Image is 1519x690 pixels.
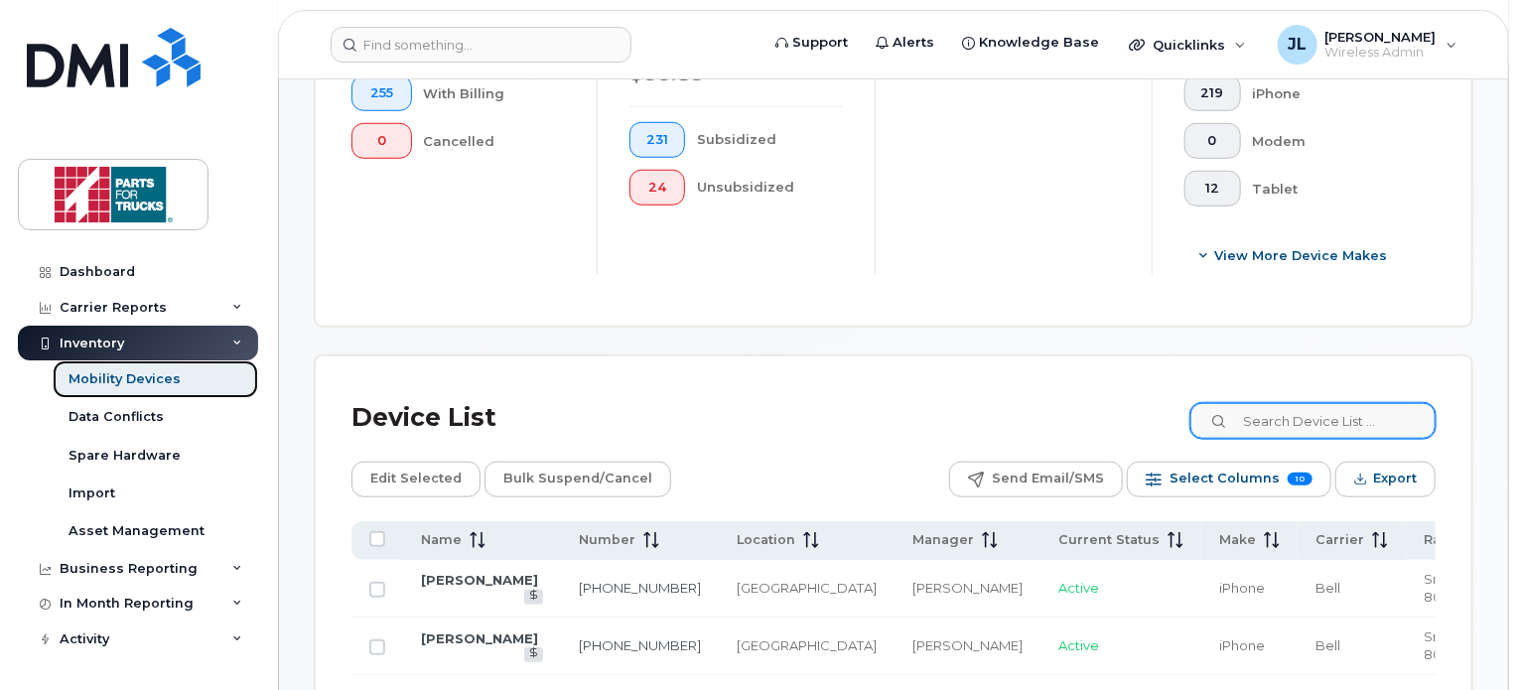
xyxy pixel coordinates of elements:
[1201,181,1224,197] span: 12
[1325,29,1437,45] span: [PERSON_NAME]
[351,123,412,159] button: 0
[421,531,462,549] span: Name
[1127,462,1331,497] button: Select Columns 10
[1184,75,1241,111] button: 219
[646,132,668,148] span: 231
[1253,171,1405,207] div: Tablet
[331,27,631,63] input: Find something...
[579,531,635,549] span: Number
[1184,171,1241,207] button: 12
[1058,580,1099,596] span: Active
[1201,85,1224,101] span: 219
[351,75,412,111] button: 255
[1219,531,1256,549] span: Make
[912,531,974,549] span: Manager
[421,572,538,588] a: [PERSON_NAME]
[792,33,848,53] span: Support
[948,23,1113,63] a: Knowledge Base
[1325,45,1437,61] span: Wireless Admin
[912,636,1023,655] div: [PERSON_NAME]
[992,464,1104,493] span: Send Email/SMS
[524,647,543,662] a: View Last Bill
[1058,637,1099,653] span: Active
[484,462,671,497] button: Bulk Suspend/Cancel
[697,122,843,158] div: Subsidized
[1170,464,1280,493] span: Select Columns
[1190,403,1436,439] input: Search Device List ...
[351,392,496,444] div: Device List
[1264,25,1471,65] div: Jessica Lam
[1335,462,1436,497] button: Export
[503,464,652,493] span: Bulk Suspend/Cancel
[1424,628,1509,663] span: SmartShare 80/10GB 36M
[368,133,395,149] span: 0
[737,580,877,596] span: [GEOGRAPHIC_DATA]
[421,630,538,646] a: [PERSON_NAME]
[1288,33,1307,57] span: JL
[1315,531,1364,549] span: Carrier
[979,33,1099,53] span: Knowledge Base
[1201,133,1224,149] span: 0
[579,637,701,653] a: [PHONE_NUMBER]
[697,170,843,206] div: Unsubsidized
[1219,580,1265,596] span: iPhone
[1373,464,1417,493] span: Export
[737,531,795,549] span: Location
[893,33,934,53] span: Alerts
[949,462,1123,497] button: Send Email/SMS
[1184,238,1404,274] button: View More Device Makes
[424,123,566,159] div: Cancelled
[1424,571,1509,606] span: SmartShare 80/10GB 36M
[424,75,566,111] div: With Billing
[1424,531,1488,549] span: Rate Plan
[1253,123,1405,159] div: Modem
[1219,637,1265,653] span: iPhone
[761,23,862,63] a: Support
[1058,531,1160,549] span: Current Status
[368,85,395,101] span: 255
[1184,123,1241,159] button: 0
[351,462,481,497] button: Edit Selected
[629,122,685,158] button: 231
[1315,637,1340,653] span: Bell
[737,637,877,653] span: [GEOGRAPHIC_DATA]
[862,23,948,63] a: Alerts
[579,580,701,596] a: [PHONE_NUMBER]
[629,170,685,206] button: 24
[1115,25,1260,65] div: Quicklinks
[912,579,1023,598] div: [PERSON_NAME]
[646,180,668,196] span: 24
[1253,75,1405,111] div: iPhone
[1214,246,1387,265] span: View More Device Makes
[1288,473,1312,485] span: 10
[1153,37,1225,53] span: Quicklinks
[370,464,462,493] span: Edit Selected
[1315,580,1340,596] span: Bell
[524,590,543,605] a: View Last Bill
